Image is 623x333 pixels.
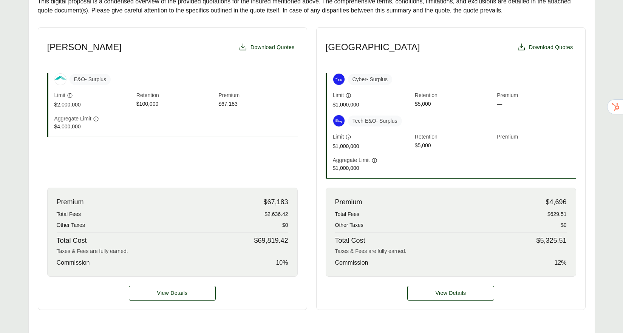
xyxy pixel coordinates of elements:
[57,210,81,218] span: Total Fees
[415,133,494,142] span: Retention
[254,236,288,246] span: $69,819.42
[47,42,122,53] h3: [PERSON_NAME]
[407,286,494,301] a: At-Bay details
[157,289,188,297] span: View Details
[536,236,566,246] span: $5,325.51
[415,142,494,150] span: $5,000
[136,100,215,109] span: $100,000
[335,197,362,207] span: Premium
[333,115,345,126] img: At-Bay
[333,142,412,150] span: $1,000,000
[282,221,288,229] span: $0
[335,221,363,229] span: Other Taxes
[218,100,297,109] span: $67,183
[57,247,288,255] div: Taxes & Fees are fully earned.
[333,101,412,109] span: $1,000,000
[348,116,402,126] span: Tech E&O - Surplus
[333,91,344,99] span: Limit
[54,91,66,99] span: Limit
[276,258,288,267] span: 10 %
[326,42,420,53] h3: [GEOGRAPHIC_DATA]
[54,123,133,131] span: $4,000,000
[129,286,216,301] button: View Details
[436,289,466,297] span: View Details
[54,101,133,109] span: $2,000,000
[335,247,567,255] div: Taxes & Fees are fully earned.
[129,286,216,301] a: Hamilton details
[529,43,573,51] span: Download Quotes
[55,74,66,85] img: Hamilton Select
[57,197,84,207] span: Premium
[218,91,297,100] span: Premium
[333,74,345,85] img: At-Bay
[497,91,576,100] span: Premium
[497,142,576,150] span: —
[235,40,298,55] button: Download Quotes
[70,74,111,85] span: E&O - Surplus
[554,258,566,267] span: 12 %
[497,133,576,142] span: Premium
[335,258,368,267] span: Commission
[335,236,365,246] span: Total Cost
[546,197,566,207] span: $4,696
[348,74,392,85] span: Cyber - Surplus
[57,221,85,229] span: Other Taxes
[514,40,576,55] button: Download Quotes
[57,258,90,267] span: Commission
[335,210,360,218] span: Total Fees
[136,91,215,100] span: Retention
[561,221,567,229] span: $0
[263,197,288,207] span: $67,183
[333,133,344,141] span: Limit
[333,156,370,164] span: Aggregate Limit
[407,286,494,301] button: View Details
[250,43,295,51] span: Download Quotes
[264,210,288,218] span: $2,636.42
[57,236,87,246] span: Total Cost
[54,115,91,123] span: Aggregate Limit
[547,210,567,218] span: $629.51
[333,164,412,172] span: $1,000,000
[415,100,494,109] span: $5,000
[415,91,494,100] span: Retention
[497,100,576,109] span: —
